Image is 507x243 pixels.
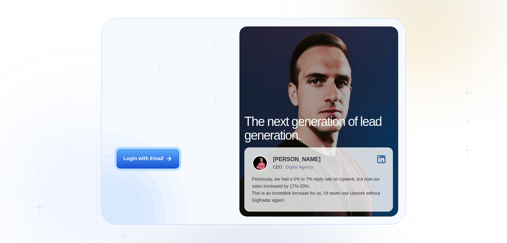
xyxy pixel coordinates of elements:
p: Previously, we had a 5% to 7% reply rate on Upwork, but now our sales increased by 17%-20%. This ... [252,176,386,204]
div: Login with Email [123,155,163,162]
div: Digital Agency [286,165,313,170]
h2: The next generation of lead generation. [244,115,393,142]
div: [PERSON_NAME] [273,156,320,162]
button: Login with Email [117,149,179,169]
div: CEO [273,165,282,170]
